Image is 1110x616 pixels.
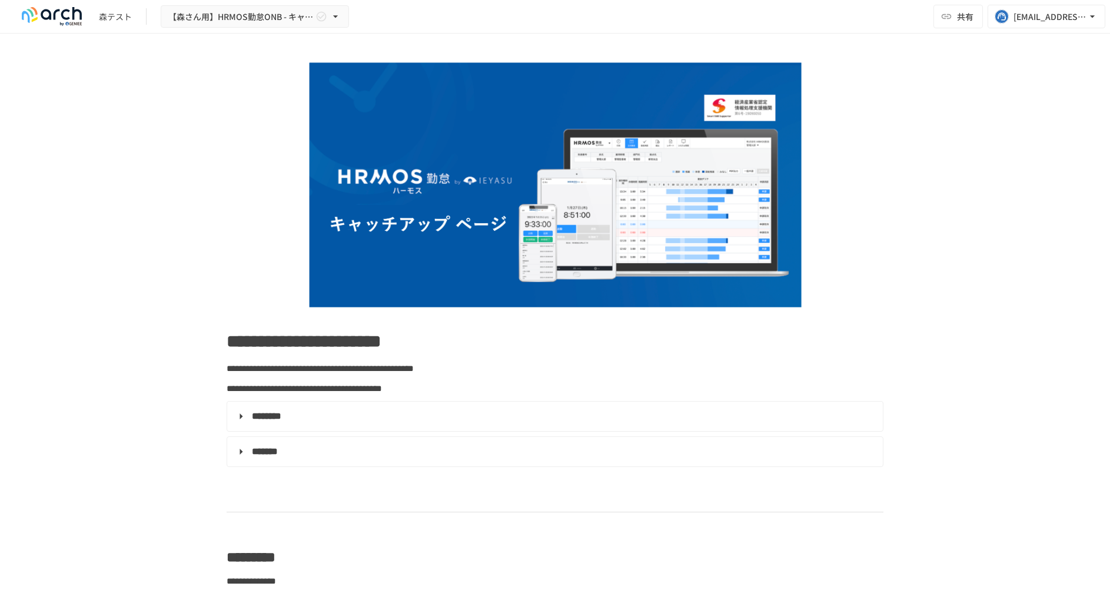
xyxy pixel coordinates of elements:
img: logo-default@2x-9cf2c760.svg [14,7,89,26]
div: 森テスト [99,11,132,23]
span: 共有 [957,10,973,23]
button: [EMAIL_ADDRESS][DOMAIN_NAME] [988,5,1105,28]
button: 【森さん用】HRMOS勤怠ONB - キャッチアップ [161,5,349,28]
button: 共有 [933,5,983,28]
img: BJKKeCQpXoJskXBox1WcmlAIxmsSe3lt0HW3HWAjxJd [309,62,802,307]
span: 【森さん用】HRMOS勤怠ONB - キャッチアップ [168,9,313,24]
div: [EMAIL_ADDRESS][DOMAIN_NAME] [1013,9,1086,24]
